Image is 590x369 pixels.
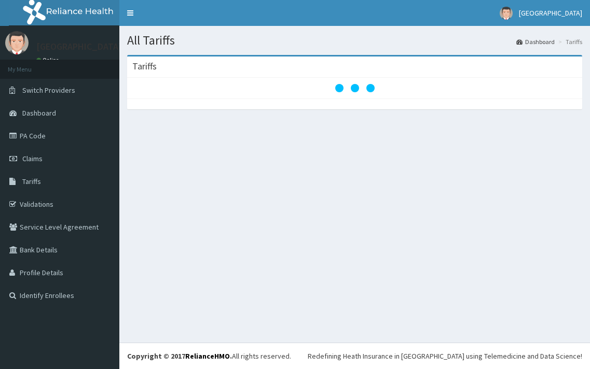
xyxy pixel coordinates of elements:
[185,351,230,361] a: RelianceHMO
[308,351,582,361] div: Redefining Heath Insurance in [GEOGRAPHIC_DATA] using Telemedicine and Data Science!
[22,108,56,118] span: Dashboard
[334,67,376,109] svg: audio-loading
[22,86,75,95] span: Switch Providers
[22,154,43,163] span: Claims
[127,351,232,361] strong: Copyright © 2017 .
[132,62,157,71] h3: Tariffs
[22,177,41,186] span: Tariffs
[127,34,582,47] h1: All Tariffs
[119,343,590,369] footer: All rights reserved.
[500,7,513,20] img: User Image
[5,31,29,54] img: User Image
[519,8,582,18] span: [GEOGRAPHIC_DATA]
[516,37,555,46] a: Dashboard
[36,42,122,51] p: [GEOGRAPHIC_DATA]
[556,37,582,46] li: Tariffs
[36,56,61,64] a: Online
